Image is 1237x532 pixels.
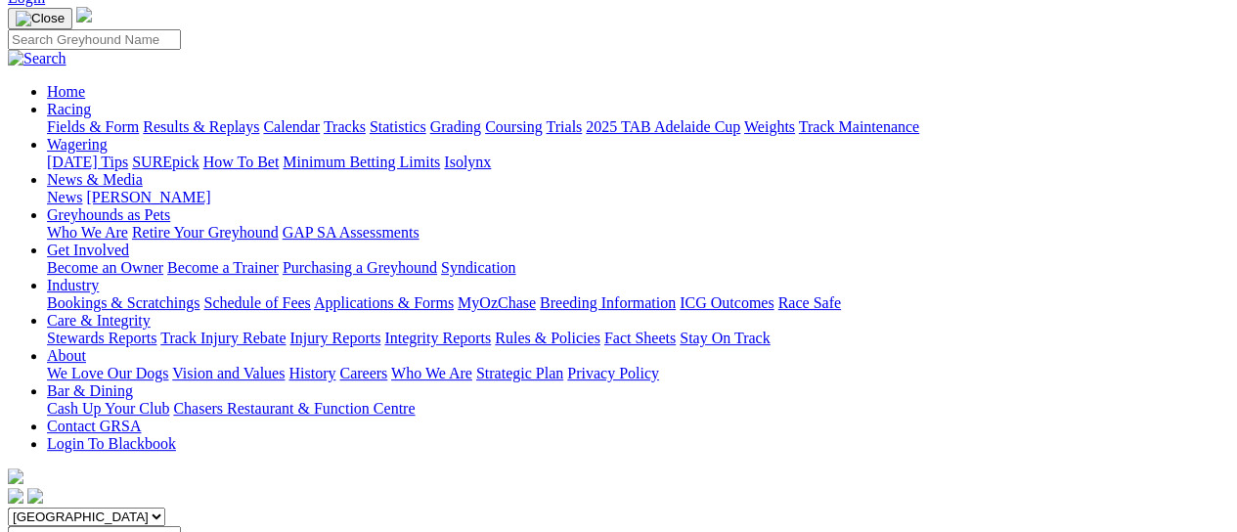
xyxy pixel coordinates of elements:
[172,365,285,381] a: Vision and Values
[744,118,795,135] a: Weights
[567,365,659,381] a: Privacy Policy
[47,101,91,117] a: Racing
[47,365,168,381] a: We Love Our Dogs
[47,435,176,452] a: Login To Blackbook
[495,330,600,346] a: Rules & Policies
[8,50,66,67] img: Search
[132,224,279,241] a: Retire Your Greyhound
[604,330,676,346] a: Fact Sheets
[339,365,387,381] a: Careers
[680,330,770,346] a: Stay On Track
[167,259,279,276] a: Become a Trainer
[47,259,1229,277] div: Get Involved
[324,118,366,135] a: Tracks
[47,118,139,135] a: Fields & Form
[680,294,773,311] a: ICG Outcomes
[777,294,840,311] a: Race Safe
[47,294,1229,312] div: Industry
[47,400,169,417] a: Cash Up Your Club
[47,171,143,188] a: News & Media
[546,118,582,135] a: Trials
[47,294,199,311] a: Bookings & Scratchings
[47,347,86,364] a: About
[370,118,426,135] a: Statistics
[47,189,1229,206] div: News & Media
[47,206,170,223] a: Greyhounds as Pets
[283,154,440,170] a: Minimum Betting Limits
[27,488,43,504] img: twitter.svg
[283,259,437,276] a: Purchasing a Greyhound
[203,294,310,311] a: Schedule of Fees
[47,83,85,100] a: Home
[47,277,99,293] a: Industry
[430,118,481,135] a: Grading
[203,154,280,170] a: How To Bet
[314,294,454,311] a: Applications & Forms
[47,224,1229,242] div: Greyhounds as Pets
[391,365,472,381] a: Who We Are
[47,365,1229,382] div: About
[47,330,1229,347] div: Care & Integrity
[47,189,82,205] a: News
[47,136,108,153] a: Wagering
[86,189,210,205] a: [PERSON_NAME]
[47,259,163,276] a: Become an Owner
[160,330,286,346] a: Track Injury Rebate
[8,8,72,29] button: Toggle navigation
[143,118,259,135] a: Results & Replays
[47,154,1229,171] div: Wagering
[289,330,380,346] a: Injury Reports
[16,11,65,26] img: Close
[8,29,181,50] input: Search
[384,330,491,346] a: Integrity Reports
[132,154,199,170] a: SUREpick
[283,224,420,241] a: GAP SA Assessments
[476,365,563,381] a: Strategic Plan
[47,400,1229,418] div: Bar & Dining
[76,7,92,22] img: logo-grsa-white.png
[47,382,133,399] a: Bar & Dining
[441,259,515,276] a: Syndication
[586,118,740,135] a: 2025 TAB Adelaide Cup
[8,488,23,504] img: facebook.svg
[47,418,141,434] a: Contact GRSA
[47,312,151,329] a: Care & Integrity
[540,294,676,311] a: Breeding Information
[47,154,128,170] a: [DATE] Tips
[47,118,1229,136] div: Racing
[47,242,129,258] a: Get Involved
[799,118,919,135] a: Track Maintenance
[444,154,491,170] a: Isolynx
[263,118,320,135] a: Calendar
[485,118,543,135] a: Coursing
[47,330,156,346] a: Stewards Reports
[47,224,128,241] a: Who We Are
[8,468,23,484] img: logo-grsa-white.png
[173,400,415,417] a: Chasers Restaurant & Function Centre
[458,294,536,311] a: MyOzChase
[288,365,335,381] a: History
